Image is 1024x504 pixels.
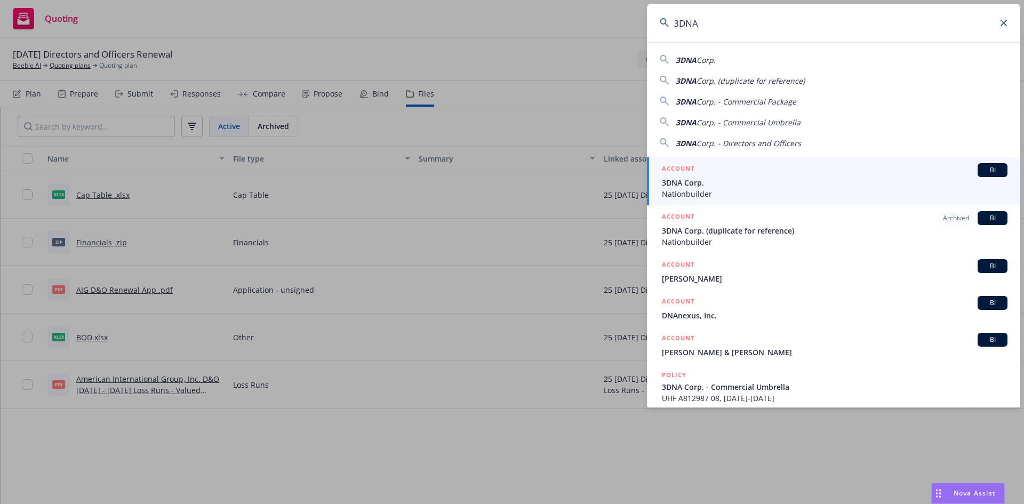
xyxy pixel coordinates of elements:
span: 3DNA [676,97,697,107]
a: POLICY3DNA Corp. - Commercial UmbrellaUHF A812987 08, [DATE]-[DATE] [647,364,1020,410]
h5: ACCOUNT [662,211,694,224]
button: Nova Assist [931,483,1005,504]
h5: ACCOUNT [662,163,694,176]
span: [PERSON_NAME] & [PERSON_NAME] [662,347,1007,358]
span: Nova Assist [954,489,996,498]
span: Nationbuilder [662,188,1007,199]
span: [PERSON_NAME] [662,273,1007,284]
span: BI [982,165,1003,175]
h5: ACCOUNT [662,333,694,346]
span: Corp. - Directors and Officers [697,138,801,148]
span: Archived [943,213,969,223]
span: 3DNA [676,76,697,86]
span: Corp. - Commercial Package [697,97,796,107]
span: Corp. - Commercial Umbrella [697,117,801,127]
a: ACCOUNTBI[PERSON_NAME] & [PERSON_NAME] [647,327,1020,364]
span: BI [982,213,1003,223]
span: Corp. [697,55,716,65]
span: 3DNA [676,138,697,148]
div: Drag to move [932,483,945,503]
a: ACCOUNTBI3DNA Corp.Nationbuilder [647,157,1020,205]
span: BI [982,335,1003,345]
span: 3DNA Corp. [662,177,1007,188]
a: ACCOUNTArchivedBI3DNA Corp. (duplicate for reference)Nationbuilder [647,205,1020,253]
a: ACCOUNTBIDNAnexus, Inc. [647,290,1020,327]
span: BI [982,261,1003,271]
h5: POLICY [662,370,686,380]
h5: ACCOUNT [662,259,694,272]
span: BI [982,298,1003,308]
span: 3DNA Corp. - Commercial Umbrella [662,381,1007,393]
h5: ACCOUNT [662,296,694,309]
span: Nationbuilder [662,236,1007,247]
span: Corp. (duplicate for reference) [697,76,805,86]
span: 3DNA [676,117,697,127]
span: DNAnexus, Inc. [662,310,1007,321]
a: ACCOUNTBI[PERSON_NAME] [647,253,1020,290]
span: 3DNA Corp. (duplicate for reference) [662,225,1007,236]
span: 3DNA [676,55,697,65]
span: UHF A812987 08, [DATE]-[DATE] [662,393,1007,404]
input: Search... [647,4,1020,42]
